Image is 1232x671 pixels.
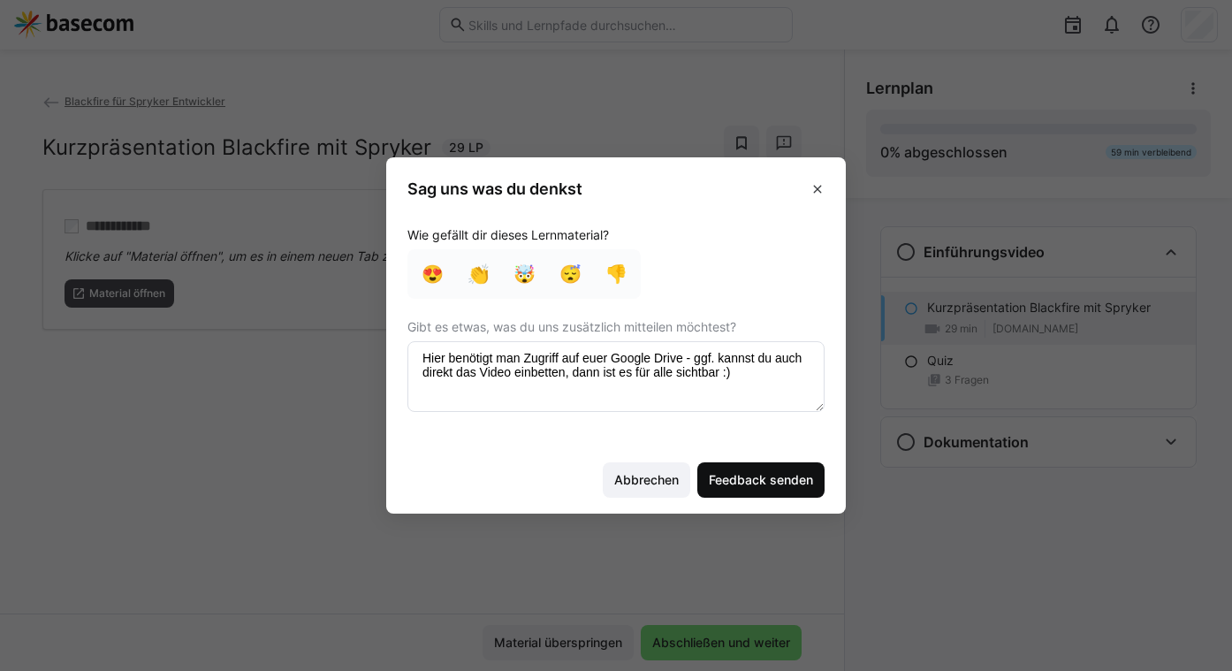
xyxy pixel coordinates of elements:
span: Gibt es etwas, was du uns zusätzlich mitteilen möchtest? [407,320,825,334]
div: 👏 [464,260,492,288]
button: Feedback senden [697,462,825,498]
span: Feedback senden [706,471,816,489]
div: 🤯 [510,260,538,288]
button: Abbrechen [603,462,690,498]
h3: Sag uns was du denkst [407,179,582,199]
span: Wie gefällt dir dieses Lernmaterial? [407,228,825,242]
div: 👎 [602,260,630,288]
div: 😴 [556,260,584,288]
span: Abbrechen [612,471,681,489]
div: 😍 [418,260,446,288]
